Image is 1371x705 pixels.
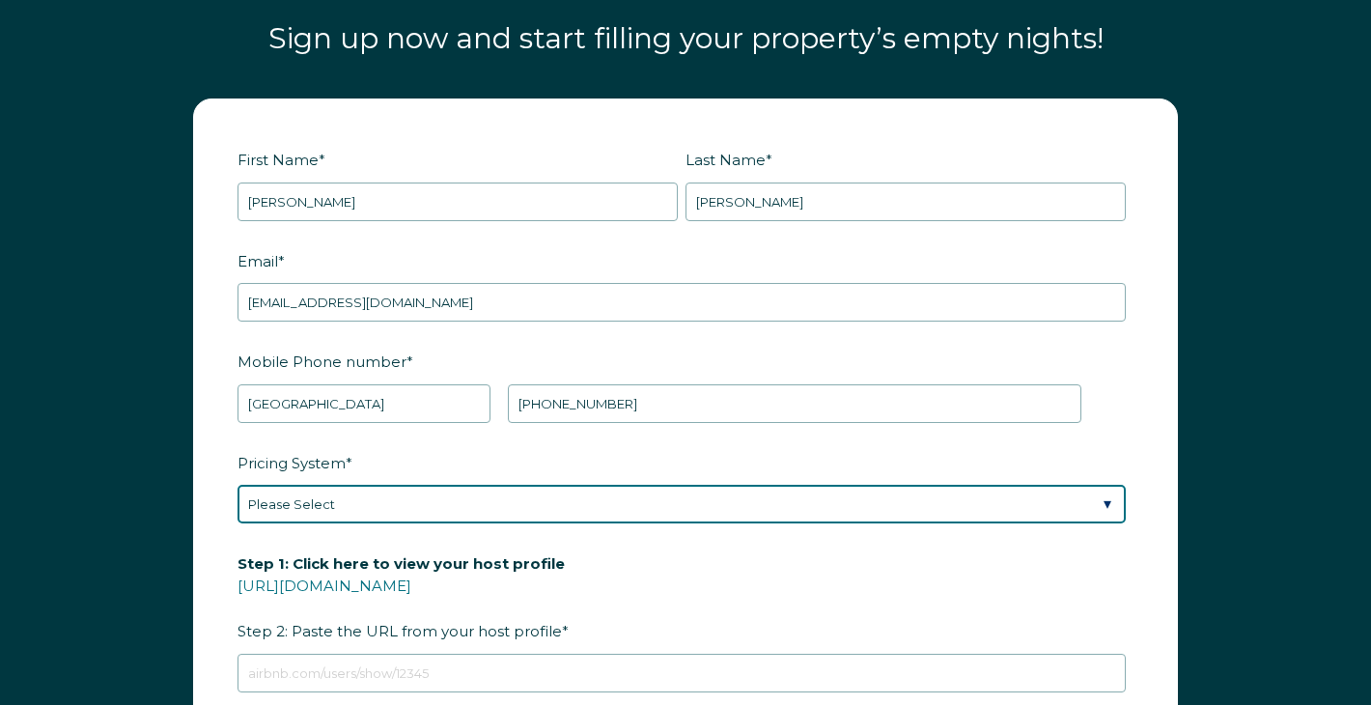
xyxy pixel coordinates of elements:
span: Mobile Phone number [238,347,406,377]
a: [URL][DOMAIN_NAME] [238,577,411,595]
span: Sign up now and start filling your property’s empty nights! [268,20,1104,56]
span: First Name [238,145,319,175]
span: Pricing System [238,448,346,478]
span: Email [238,246,278,276]
input: airbnb.com/users/show/12345 [238,654,1126,692]
span: Last Name [685,145,766,175]
span: Step 2: Paste the URL from your host profile [238,549,565,646]
span: Step 1: Click here to view your host profile [238,549,565,578]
